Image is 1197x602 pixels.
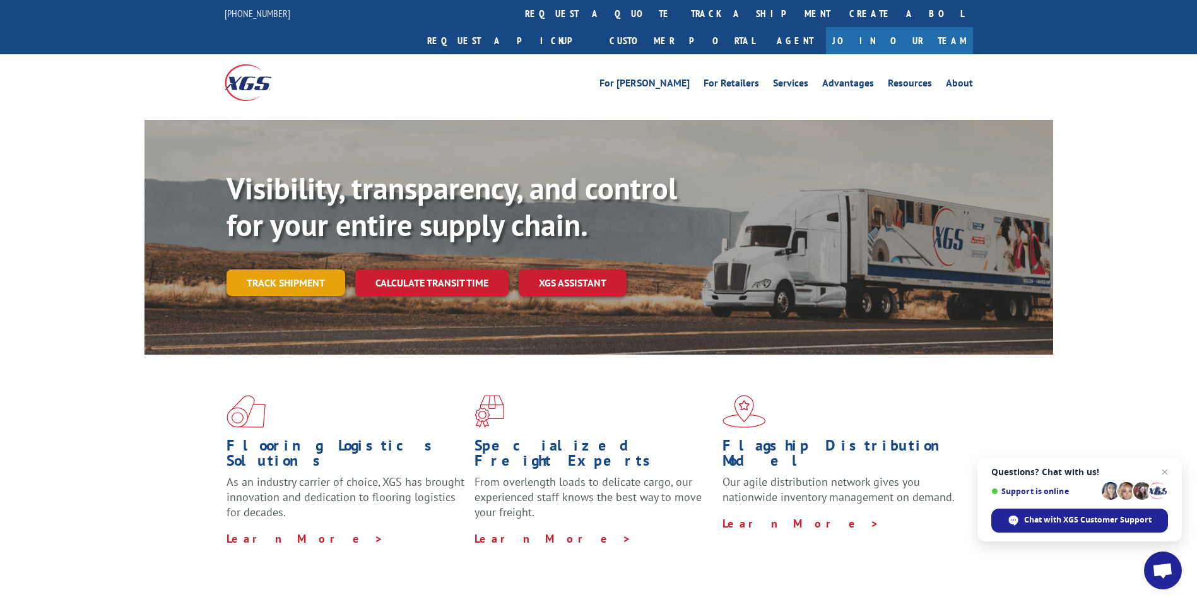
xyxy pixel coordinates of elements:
a: Learn More > [475,531,632,546]
div: Chat with XGS Customer Support [991,509,1168,533]
h1: Flagship Distribution Model [722,438,961,475]
b: Visibility, transparency, and control for your entire supply chain. [227,168,677,244]
p: From overlength loads to delicate cargo, our experienced staff knows the best way to move your fr... [475,475,713,531]
a: Advantages [822,78,874,92]
span: Chat with XGS Customer Support [1024,514,1152,526]
img: xgs-icon-flagship-distribution-model-red [722,395,766,428]
a: Services [773,78,808,92]
h1: Specialized Freight Experts [475,438,713,475]
div: Open chat [1144,552,1182,589]
a: Track shipment [227,269,345,296]
a: [PHONE_NUMBER] [225,7,290,20]
img: xgs-icon-focused-on-flooring-red [475,395,504,428]
a: Agent [764,27,826,54]
a: About [946,78,973,92]
a: For Retailers [704,78,759,92]
span: As an industry carrier of choice, XGS has brought innovation and dedication to flooring logistics... [227,475,464,519]
a: Resources [888,78,932,92]
a: Request a pickup [418,27,600,54]
a: For [PERSON_NAME] [599,78,690,92]
a: Join Our Team [826,27,973,54]
span: Support is online [991,487,1097,496]
a: Learn More > [227,531,384,546]
h1: Flooring Logistics Solutions [227,438,465,475]
span: Our agile distribution network gives you nationwide inventory management on demand. [722,475,955,504]
img: xgs-icon-total-supply-chain-intelligence-red [227,395,266,428]
a: Customer Portal [600,27,764,54]
span: Close chat [1157,464,1172,480]
a: Learn More > [722,516,880,531]
a: XGS ASSISTANT [519,269,627,297]
a: Calculate transit time [355,269,509,297]
span: Questions? Chat with us! [991,467,1168,477]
